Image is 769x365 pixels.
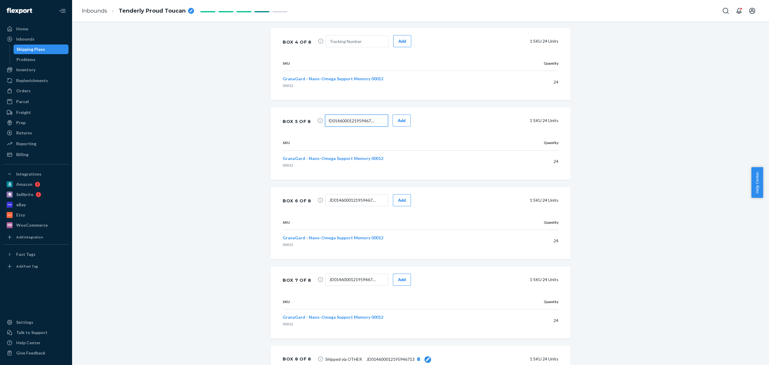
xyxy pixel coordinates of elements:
[283,163,293,167] span: 00012
[4,338,68,348] a: Help Center
[16,99,29,105] div: Parcel
[751,167,763,198] button: Help Center
[398,277,406,283] div: Add
[14,55,69,64] a: Problems
[77,2,199,20] ol: breadcrumbs
[56,5,68,17] button: Close Navigation
[16,78,48,84] div: Replenishments
[4,220,68,230] a: WooCommerce
[283,242,293,247] span: 00012
[16,264,38,269] div: Add Fast Tag
[283,314,383,320] button: GranaGard - Nano-Omega Support Memory 00012
[283,83,293,88] span: 00012
[4,348,68,358] button: Give Feedback
[420,115,558,127] div: 1 SKU 24 Units
[283,314,383,320] span: GranaGard - Nano-Omega Support Memory 00012
[283,115,311,127] div: Box 5 of 8
[720,5,732,17] button: Open Search Box
[4,139,68,149] a: Reporting
[4,65,68,75] a: Inventory
[283,215,515,230] th: SKU
[283,155,383,161] button: GranaGard - Nano-Omega Support Memory 00012
[7,8,32,14] img: Flexport logo
[283,235,383,240] span: GranaGard - Nano-Omega Support Memory 00012
[4,328,68,337] a: Talk to Support
[283,294,515,309] th: SKU
[17,46,45,52] div: Shipping Plans
[515,215,558,230] th: Quantity
[515,294,558,309] th: Quantity
[16,202,26,208] div: eBay
[325,355,431,363] span: Shipped via OTHER
[4,169,68,179] button: Integrations
[283,274,311,286] div: Box 7 of 8
[16,36,35,42] div: Inbounds
[16,222,48,228] div: WooCommerce
[16,171,41,177] div: Integrations
[420,35,558,47] div: 1 SKU 24 Units
[4,118,68,127] a: Prep
[16,251,35,257] div: Fast Tags
[17,57,35,63] div: Problems
[515,150,558,173] td: 24
[16,88,31,94] div: Orders
[4,262,68,271] a: Add Fast Tag
[420,194,558,206] div: 1 SKU 24 Units
[4,232,68,242] a: Add Integration
[515,71,558,93] td: 24
[283,76,383,81] span: GranaGard - Nano-Omega Support Memory 00012
[16,120,26,126] div: Prep
[393,35,411,47] button: Add
[326,35,389,47] input: Tracking Number
[515,135,558,150] th: Quantity
[4,210,68,220] a: Etsy
[325,194,388,206] input: Tracking Number
[16,319,33,325] div: Settings
[4,86,68,96] a: Orders
[4,250,68,259] button: Fast Tags
[393,194,411,206] button: Add
[325,274,388,286] input: Tracking Number
[16,152,29,158] div: Billing
[16,109,31,115] div: Freight
[283,76,383,82] button: GranaGard - Nano-Omega Support Memory 00012
[82,8,107,14] a: Inbounds
[415,355,422,363] button: [object Object]
[283,195,311,207] div: Box 6 of 8
[16,235,43,240] div: Add Integration
[283,135,515,150] th: SKU
[16,67,35,73] div: Inventory
[4,179,68,189] a: Amazon
[283,353,311,365] div: Box 8 of 8
[393,274,411,286] button: Add
[16,212,25,218] div: Etsy
[16,350,45,356] div: Give Feedback
[4,128,68,138] a: Returns
[4,34,68,44] a: Inbounds
[283,156,383,161] span: GranaGard - Nano-Omega Support Memory 00012
[283,36,312,48] div: Box 4 of 8
[16,26,28,32] div: Home
[283,322,293,326] span: 00012
[4,200,68,210] a: eBay
[4,24,68,34] a: Home
[4,108,68,117] a: Freight
[4,190,68,199] a: Sellbrite
[366,357,415,362] span: JD014600012195946713
[515,309,558,332] td: 24
[4,150,68,159] a: Billing
[440,353,558,365] div: 1 SKU 24 Units
[14,44,69,54] a: Shipping Plans
[16,192,33,198] div: Sellbrite
[283,56,515,71] th: SKU
[398,197,406,203] div: Add
[733,5,745,17] button: Open notifications
[515,230,558,252] td: 24
[398,118,406,124] div: Add
[119,7,186,15] span: Tenderly Proud Toucan
[16,141,36,147] div: Reporting
[16,330,47,336] div: Talk to Support
[746,5,758,17] button: Open account menu
[515,56,558,71] th: Quantity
